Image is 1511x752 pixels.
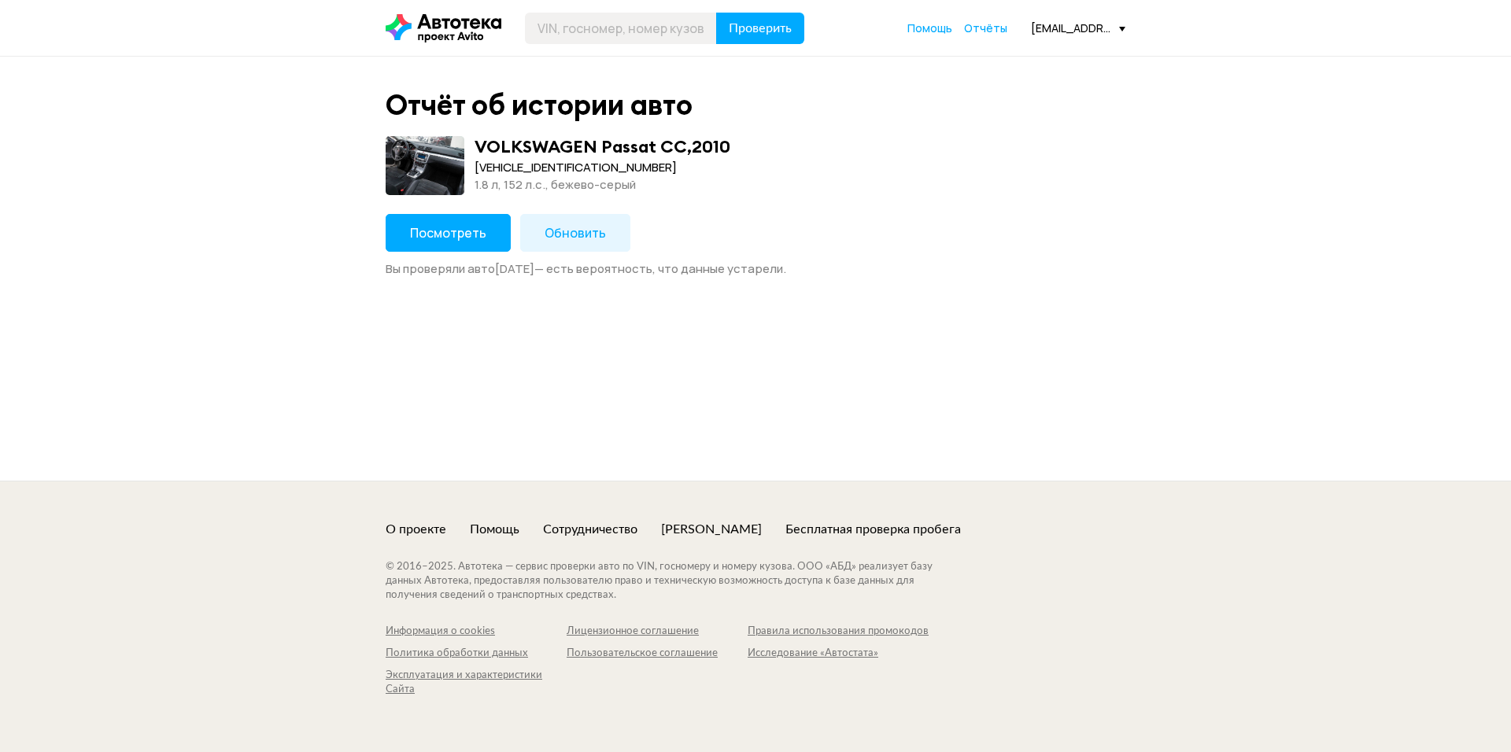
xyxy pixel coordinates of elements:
div: VOLKSWAGEN Passat CC , 2010 [475,136,730,157]
a: О проекте [386,521,446,538]
span: Помощь [907,20,952,35]
a: Лицензионное соглашение [567,625,748,639]
div: Отчёт об истории авто [386,88,693,122]
button: Посмотреть [386,214,511,252]
a: Бесплатная проверка пробега [785,521,961,538]
a: Сотрудничество [543,521,637,538]
a: Правила использования промокодов [748,625,929,639]
a: Исследование «Автостата» [748,647,929,661]
a: Пользовательское соглашение [567,647,748,661]
a: Информация о cookies [386,625,567,639]
input: VIN, госномер, номер кузова [525,13,717,44]
a: Помощь [907,20,952,36]
span: Отчёты [964,20,1007,35]
div: [EMAIL_ADDRESS][DOMAIN_NAME] [1031,20,1125,35]
button: Обновить [520,214,630,252]
a: Помощь [470,521,519,538]
a: Политика обработки данных [386,647,567,661]
span: Проверить [729,22,792,35]
a: Отчёты [964,20,1007,36]
span: Обновить [545,224,606,241]
div: [VEHICLE_IDENTIFICATION_NUMBER] [475,159,730,176]
span: Посмотреть [410,224,486,241]
div: © 2016– 2025 . Автотека — сервис проверки авто по VIN, госномеру и номеру кузова. ООО «АБД» реали... [386,560,964,603]
a: Эксплуатация и характеристики Сайта [386,669,567,697]
button: Проверить [716,13,804,44]
a: [PERSON_NAME] [661,521,762,538]
div: Вы проверяли авто [DATE] — есть вероятность, что данные устарели. [386,261,1125,277]
div: 1.8 л, 152 л.c., бежево-серый [475,176,730,194]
